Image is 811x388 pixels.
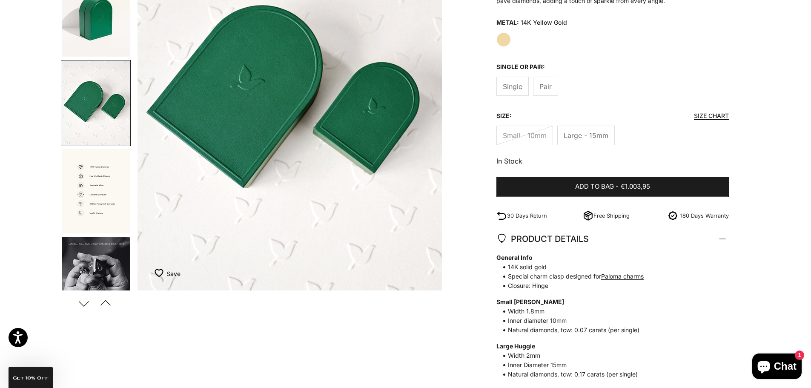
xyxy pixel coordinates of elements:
[496,307,721,316] span: Width 1.8mm
[61,60,131,146] button: Go to item 12
[496,351,721,360] span: Width 2mm
[155,269,166,277] img: wishlist
[9,367,53,388] div: GET 10% Off
[155,265,181,282] button: Add to Wishlist
[694,112,729,120] button: Size chart
[496,370,721,379] span: Natural diamonds, tcw: 0.17 carats (per single)
[601,273,644,280] a: Paloma charms
[680,211,729,220] p: 180 Days Warranty
[503,81,522,92] span: Single
[13,376,49,380] span: GET 10% Off
[61,236,131,322] button: Go to item 14
[496,60,545,73] legend: Single or Pair:
[62,237,130,322] img: #YellowGold #WhiteGold #RoseGold
[496,262,721,272] span: 14K solid gold
[61,148,131,234] button: Go to item 13
[750,354,804,381] inbox-online-store-chat: Shopify online store chat
[496,177,729,197] button: Add to bag-€1.003,95
[496,232,589,246] span: PRODUCT DETAILS
[496,342,721,351] strong: Large Huggie
[496,16,519,29] legend: Metal:
[621,181,650,192] span: €1.003,95
[575,181,614,192] span: Add to bag
[496,223,729,255] summary: PRODUCT DETAILS
[496,109,512,122] legend: Size:
[496,316,721,325] span: Inner diameter 10mm
[62,61,130,145] img: #YellowGold #WhiteGold #RoseGold
[496,281,721,290] span: Closure: Hinge
[496,325,721,335] span: Natural diamonds, tcw: 0.07 carats (per single)
[496,360,721,370] span: Inner Diameter 15mm
[496,253,721,262] strong: General Info
[496,297,721,307] strong: Small [PERSON_NAME]
[521,16,567,29] variant-option-value: 14K Yellow Gold
[593,211,630,220] p: Free Shipping
[62,149,130,233] img: #YellowGold #WhiteGold #RoseGold
[496,155,729,167] p: In Stock
[507,211,547,220] p: 30 Days Return
[564,130,608,141] span: Large - 15mm
[496,272,721,281] span: Special charm clasp designed for
[539,81,552,92] span: Pair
